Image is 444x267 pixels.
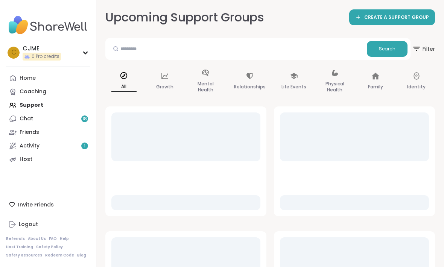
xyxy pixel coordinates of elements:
[11,48,16,58] span: C
[20,156,32,163] div: Host
[193,79,218,94] p: Mental Health
[20,129,39,136] div: Friends
[156,82,173,91] p: Growth
[6,253,42,258] a: Safety Resources
[23,44,61,53] div: CJME
[6,153,90,166] a: Host
[364,14,429,21] span: CREATE A SUPPORT GROUP
[6,198,90,211] div: Invite Friends
[349,9,435,25] a: CREATE A SUPPORT GROUP
[6,12,90,38] img: ShareWell Nav Logo
[6,112,90,126] a: Chat18
[77,253,86,258] a: Blog
[412,40,435,58] span: Filter
[6,236,25,241] a: Referrals
[36,244,63,250] a: Safety Policy
[20,115,33,123] div: Chat
[82,116,87,122] span: 18
[20,88,46,96] div: Coaching
[6,218,90,231] a: Logout
[20,74,36,82] div: Home
[368,82,383,91] p: Family
[105,9,264,26] h2: Upcoming Support Groups
[6,139,90,153] a: Activity1
[19,221,38,228] div: Logout
[20,142,40,150] div: Activity
[6,85,90,99] a: Coaching
[412,38,435,60] button: Filter
[234,82,266,91] p: Relationships
[6,244,33,250] a: Host Training
[28,236,46,241] a: About Us
[322,79,347,94] p: Physical Health
[367,41,408,57] button: Search
[111,82,137,92] p: All
[281,82,306,91] p: Life Events
[32,53,59,60] span: 0 Pro credits
[379,46,395,52] span: Search
[84,143,85,149] span: 1
[407,82,426,91] p: Identity
[6,71,90,85] a: Home
[49,236,57,241] a: FAQ
[6,126,90,139] a: Friends
[45,253,74,258] a: Redeem Code
[60,236,69,241] a: Help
